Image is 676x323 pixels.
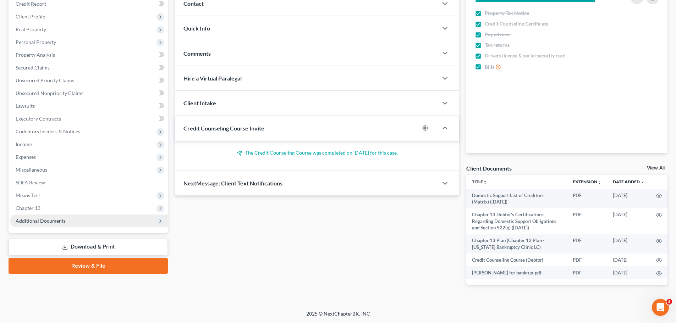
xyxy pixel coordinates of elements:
span: Additional Documents [16,218,66,224]
span: Executory Contracts [16,116,61,122]
td: [DATE] [607,254,650,266]
i: unfold_more [483,180,487,184]
i: expand_more [641,180,645,184]
span: Chapter 13 [16,205,40,211]
a: SOFA Review [10,176,168,189]
span: Credit Counseling Course Invite [183,125,264,132]
a: Extensionunfold_more [573,179,601,184]
span: Unsecured Nonpriority Claims [16,90,83,96]
span: Credit Counseling Certificate [485,20,548,27]
span: Codebtors Insiders & Notices [16,128,80,134]
div: Client Documents [466,165,512,172]
td: Chapter 13 Plan (Chapter 13 Plan - [US_STATE] Bankruptcy Clinic LC) [466,234,567,254]
a: Executory Contracts [10,112,168,125]
span: Hire a Virtual Paralegal [183,75,242,82]
i: unfold_more [597,180,601,184]
span: Secured Claims [16,65,50,71]
td: [DATE] [607,208,650,234]
span: 3 [666,299,672,305]
a: Unsecured Nonpriority Claims [10,87,168,100]
a: Lawsuits [10,100,168,112]
span: Expenses [16,154,36,160]
span: Miscellaneous [16,167,47,173]
span: Comments [183,50,211,57]
a: Unsecured Priority Claims [10,74,168,87]
td: PDF [567,254,607,266]
td: PDF [567,189,607,208]
td: [DATE] [607,189,650,208]
td: PDF [567,234,607,254]
span: Lawsuits [16,103,35,109]
span: Income [16,141,32,147]
td: [PERSON_NAME] for bankrup-pdf [466,266,567,279]
span: Property Tax Notice [485,10,529,17]
td: Chapter 13 Debtor's Certifications Regarding Domestic Support Obligations and Section 522(q) ([DA... [466,208,567,234]
span: Tax returns [485,41,510,49]
span: Pay advices [485,31,510,38]
span: Property Analysis [16,52,55,58]
td: PDF [567,208,607,234]
td: PDF [567,266,607,279]
a: Secured Claims [10,61,168,74]
iframe: Intercom live chat [652,299,669,316]
span: SOFA Review [16,179,45,185]
span: Means Test [16,192,40,198]
td: Credit Counseling Course (Debtor) [466,254,567,266]
p: The Credit Counseling Course was completed on [DATE] for this case. [183,149,451,156]
td: [DATE] [607,234,650,254]
span: Quick Info [183,25,210,32]
span: Credit Report [16,1,46,7]
div: 2025 © NextChapterBK, INC [136,310,540,323]
td: [DATE] [607,266,650,279]
span: NextMessage: Client Text Notifications [183,180,282,186]
span: Personal Property [16,39,56,45]
a: View All [647,166,665,171]
span: Bills [485,63,494,71]
span: Client Intake [183,100,216,106]
a: Download & Print [9,239,168,255]
a: Date Added expand_more [613,179,645,184]
span: Unsecured Priority Claims [16,77,74,83]
span: Real Property [16,26,46,32]
a: Titleunfold_more [472,179,487,184]
a: Review & File [9,258,168,274]
span: Drivers license & social security card [485,52,566,59]
span: Client Profile [16,13,45,20]
a: Property Analysis [10,49,168,61]
td: Domestic Support List of Creditors (Matrix) ([DATE]) [466,189,567,208]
